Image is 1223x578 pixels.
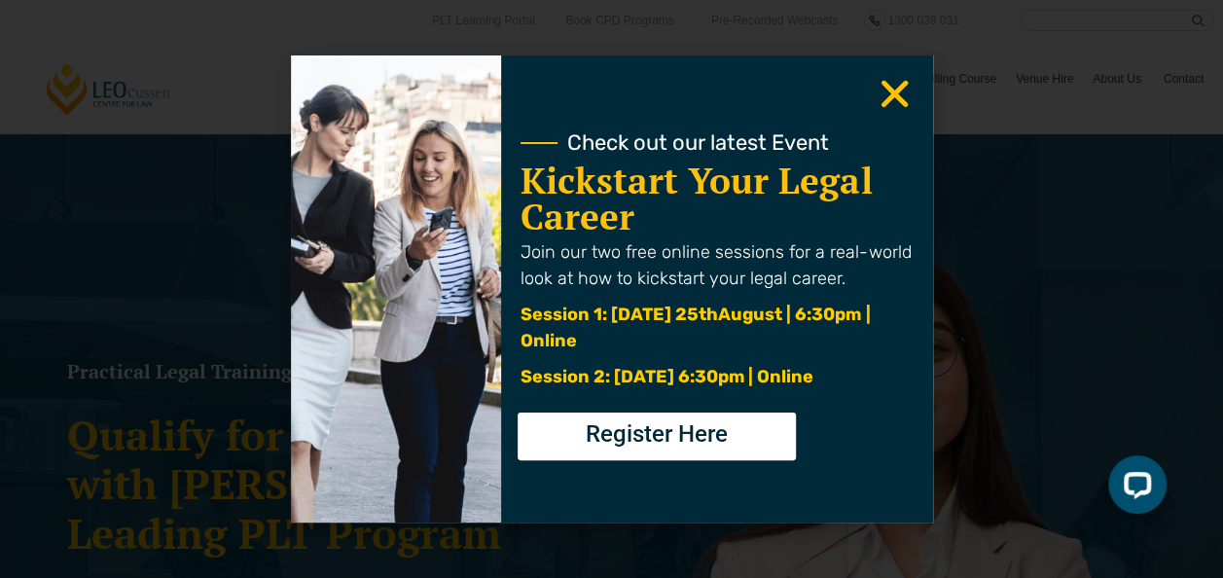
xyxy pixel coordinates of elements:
span: Check out our latest Event [567,132,829,154]
a: Register Here [518,413,796,460]
span: Session 2: [DATE] 6:30pm | Online [521,366,813,387]
a: Close [876,75,914,113]
iframe: LiveChat chat widget [1093,448,1174,529]
a: Kickstart Your Legal Career [521,157,872,240]
span: Session 1: [DATE] 25 [521,304,699,325]
span: Register Here [586,422,728,446]
span: Join our two free online sessions for a real-world look at how to kickstart your legal career. [521,241,911,289]
span: th [699,304,718,325]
